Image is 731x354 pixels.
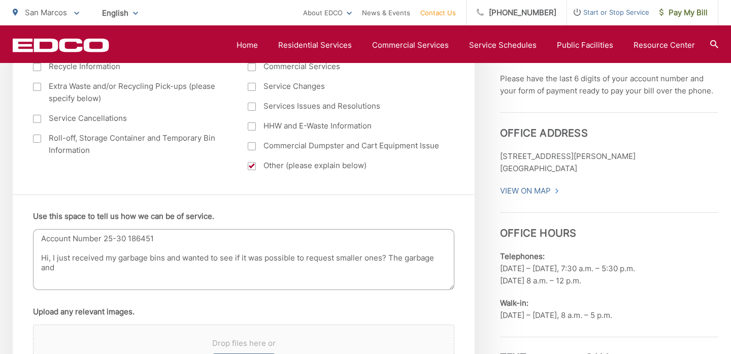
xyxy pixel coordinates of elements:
span: English [94,4,146,22]
span: Drop files here or [46,337,442,349]
label: HHW and E-Waste Information [248,120,442,132]
p: Please have the last 6 digits of your account number and your form of payment ready to pay your b... [500,73,718,97]
a: Residential Services [278,39,352,51]
p: [STREET_ADDRESS][PERSON_NAME] [GEOGRAPHIC_DATA] [500,150,718,175]
label: Services Issues and Resolutions [248,100,442,112]
a: Home [237,39,258,51]
p: [DATE] – [DATE], 8 a.m. – 5 p.m. [500,297,718,321]
a: News & Events [362,7,410,19]
b: Walk-in: [500,298,528,308]
a: Service Schedules [469,39,537,51]
a: View On Map [500,185,559,197]
span: San Marcos [25,8,67,17]
label: Extra Waste and/or Recycling Pick-ups (please specify below) [33,80,227,105]
b: Telephones: [500,251,545,261]
p: [DATE] – [DATE], 7:30 a.m. – 5:30 p.m. [DATE] 8 a.m. – 12 p.m. [500,250,718,287]
a: Commercial Services [372,39,449,51]
label: Service Cancellations [33,112,227,124]
label: Commercial Services [248,60,442,73]
label: Use this space to tell us how we can be of service. [33,212,214,221]
label: Service Changes [248,80,442,92]
label: Upload any relevant images. [33,307,135,316]
h3: Office Address [500,112,718,139]
a: Resource Center [634,39,695,51]
span: Pay My Bill [659,7,708,19]
a: Public Facilities [557,39,613,51]
label: Commercial Dumpster and Cart Equipment Issue [248,140,442,152]
a: EDCD logo. Return to the homepage. [13,38,109,52]
a: About EDCO [303,7,352,19]
label: Roll-off, Storage Container and Temporary Bin Information [33,132,227,156]
label: Other (please explain below) [248,159,442,172]
label: Recycle Information [33,60,227,73]
a: Contact Us [420,7,456,19]
h3: Office Hours [500,212,718,239]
